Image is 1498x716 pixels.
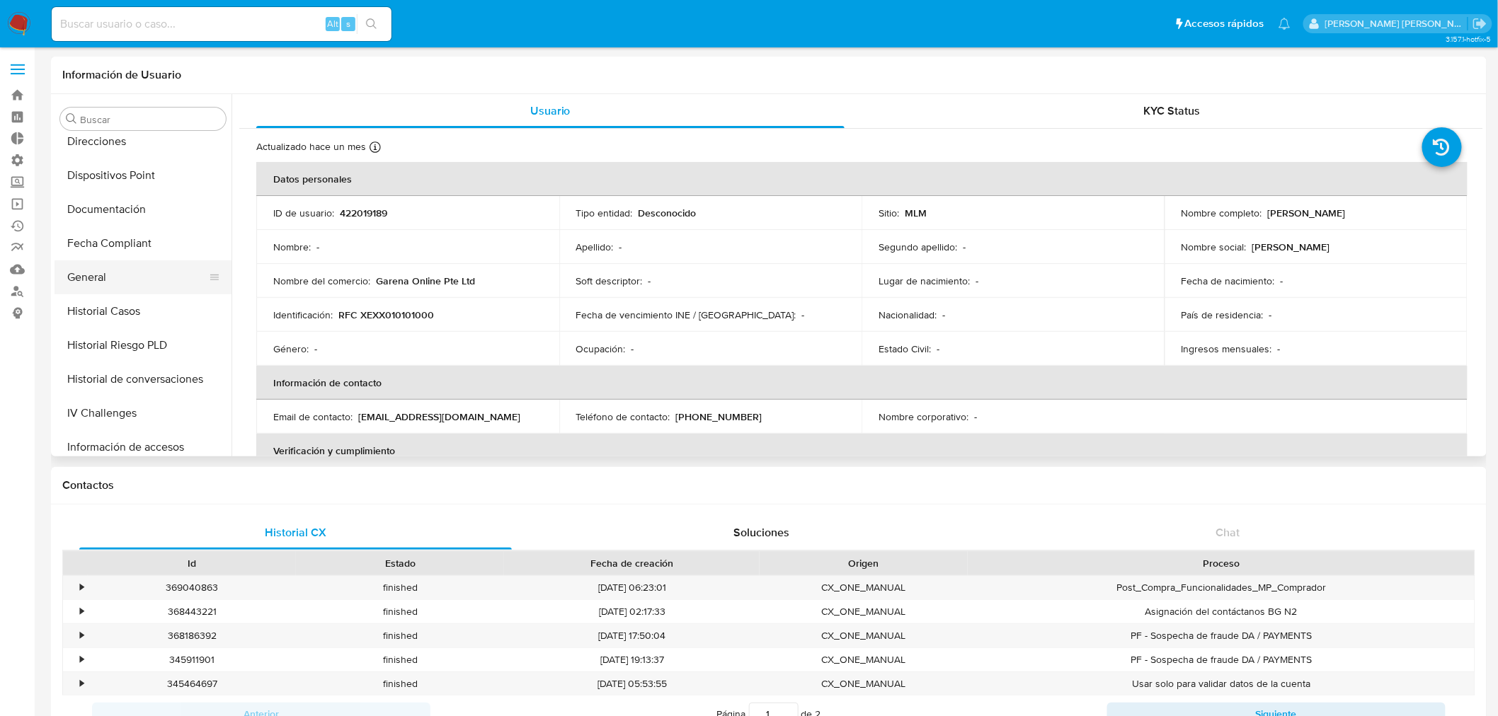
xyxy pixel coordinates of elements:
[879,308,937,321] p: Nacionalidad :
[879,342,931,355] p: Estado Civil :
[1182,241,1247,253] p: Nombre social :
[273,342,309,355] p: Género :
[504,600,760,623] div: [DATE] 02:17:33
[273,241,311,253] p: Nombre :
[80,605,84,618] div: •
[273,308,333,321] p: Identificación :
[760,648,968,671] div: CX_ONE_MANUAL
[879,410,968,423] p: Nombre corporativo :
[55,328,231,362] button: Historial Riesgo PLD
[296,624,504,647] div: finished
[265,524,326,541] span: Historial CX
[80,653,84,666] div: •
[256,162,1468,196] th: Datos personales
[55,158,231,192] button: Dispositivos Point
[358,410,520,423] p: [EMAIL_ADDRESS][DOMAIN_NAME]
[1182,308,1264,321] p: País de residencia :
[631,342,634,355] p: -
[88,648,296,671] div: 345911901
[504,648,760,671] div: [DATE] 19:13:37
[1268,207,1346,219] p: [PERSON_NAME]
[357,14,386,34] button: search-icon
[256,140,366,154] p: Actualizado hace un mes
[66,113,77,125] button: Buscar
[978,556,1465,570] div: Proceso
[760,576,968,599] div: CX_ONE_MANUAL
[55,125,231,158] button: Direcciones
[1269,308,1272,321] p: -
[576,308,796,321] p: Fecha de vencimiento INE / [GEOGRAPHIC_DATA] :
[80,113,220,126] input: Buscar
[55,430,231,464] button: Información de accesos
[256,366,1468,400] th: Información de contacto
[760,672,968,695] div: CX_ONE_MANUAL
[937,342,939,355] p: -
[504,576,760,599] div: [DATE] 06:23:01
[648,275,651,287] p: -
[55,362,231,396] button: Historial de conversaciones
[346,17,350,30] span: s
[1252,241,1330,253] p: [PERSON_NAME]
[968,624,1475,647] div: PF - Sospecha de fraude DA / PAYMENTS
[576,410,670,423] p: Teléfono de contacto :
[974,410,977,423] p: -
[968,672,1475,695] div: Usar solo para validar datos de la cuenta
[504,624,760,647] div: [DATE] 17:50:04
[62,478,1475,492] h1: Contactos
[55,226,231,260] button: Fecha Compliant
[879,275,970,287] p: Lugar de nacimiento :
[734,524,790,541] span: Soluciones
[1182,275,1275,287] p: Fecha de nacimiento :
[55,294,231,328] button: Historial Casos
[1144,103,1201,119] span: KYC Status
[879,207,899,219] p: Sitio :
[88,624,296,647] div: 368186392
[968,600,1475,623] div: Asignación del contáctanos BG N2
[619,241,622,253] p: -
[504,672,760,695] div: [DATE] 05:53:55
[273,207,334,219] p: ID de usuario :
[1278,342,1281,355] p: -
[296,672,504,695] div: finished
[88,576,296,599] div: 369040863
[968,576,1475,599] div: Post_Compra_Funcionalidades_MP_Comprador
[55,260,220,294] button: General
[316,241,319,253] p: -
[1216,524,1240,541] span: Chat
[942,308,945,321] p: -
[340,207,387,219] p: 422019189
[80,677,84,691] div: •
[273,410,353,423] p: Email de contacto :
[1185,16,1264,31] span: Accesos rápidos
[338,308,434,321] p: RFC XEXX010101000
[1325,17,1468,30] p: mercedes.medrano@mercadolibre.com
[273,275,370,287] p: Nombre del comercio :
[256,434,1468,468] th: Verificación y cumplimiento
[760,600,968,623] div: CX_ONE_MANUAL
[1473,16,1487,31] a: Salir
[376,275,475,287] p: Garena Online Pte Ltd
[314,342,317,355] p: -
[80,629,84,642] div: •
[802,308,805,321] p: -
[576,275,643,287] p: Soft descriptor :
[760,624,968,647] div: CX_ONE_MANUAL
[676,410,762,423] p: [PHONE_NUMBER]
[296,600,504,623] div: finished
[52,15,391,33] input: Buscar usuario o caso...
[1182,342,1272,355] p: Ingresos mensuales :
[55,192,231,226] button: Documentación
[968,648,1475,671] div: PF - Sospecha de fraude DA / PAYMENTS
[88,672,296,695] div: 345464697
[770,556,958,570] div: Origen
[639,207,697,219] p: Desconocido
[514,556,750,570] div: Fecha de creación
[98,556,286,570] div: Id
[879,241,957,253] p: Segundo apellido :
[530,103,571,119] span: Usuario
[1182,207,1262,219] p: Nombre completo :
[296,576,504,599] div: finished
[1279,18,1291,30] a: Notificaciones
[905,207,927,219] p: MLM
[327,17,338,30] span: Alt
